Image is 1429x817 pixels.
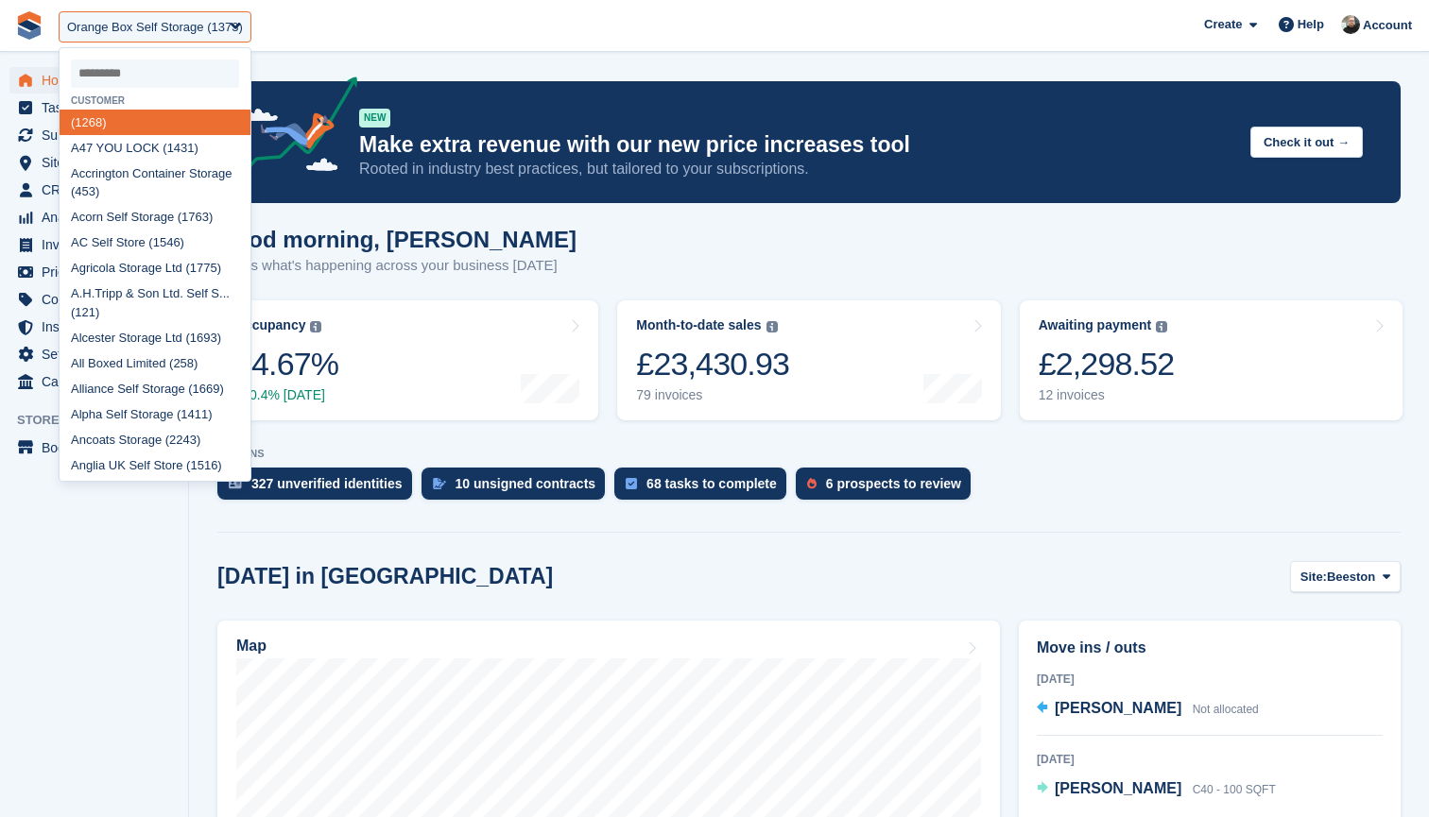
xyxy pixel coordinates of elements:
span: CRM [42,177,155,203]
div: AC Self Store (1546) [60,230,250,256]
div: [DATE] [1037,671,1383,688]
a: menu [9,122,179,148]
button: Check it out → [1250,127,1363,158]
a: [PERSON_NAME] C40 - 100 SQFT [1037,777,1276,802]
div: Awaiting payment [1039,317,1152,333]
span: Booking Portal [42,434,155,461]
div: All Boxed Limited (258) [60,350,250,376]
a: 6 prospects to review [796,468,980,509]
div: 327 unverified identities [251,476,403,491]
h2: [DATE] in [GEOGRAPHIC_DATA] [217,564,553,589]
div: Customer [60,95,250,106]
a: Occupancy 44.67% 0.4% [DATE] [215,300,598,420]
span: Pricing [42,259,155,285]
img: verify_identity-adf6edd0f0f0b5bbfe63781bf79b02c33cf7c696d77639b501bdc392416b5a36.svg [229,478,242,489]
a: menu [9,149,179,176]
div: 68 tasks to complete [646,476,777,491]
div: Alcester Storage Ltd (1693) [60,325,250,350]
img: icon-info-grey-7440780725fd019a000dd9b08b2336e03edf1995a4989e88bcd33f0948082b44.svg [766,321,778,332]
span: Capital [42,368,155,395]
a: [PERSON_NAME] Not allocated [1037,697,1259,722]
span: Storefront [17,411,188,430]
div: A47 YOU LOCK (1431) [60,135,250,161]
span: Settings [42,341,155,367]
h2: Move ins / outs [1037,637,1383,659]
h1: Good morning, [PERSON_NAME] [217,227,577,252]
div: Alpha Self Storage (1411) [60,401,250,427]
a: Month-to-date sales £23,430.93 79 invoices [617,300,1000,420]
img: stora-icon-8386f47178a22dfd0bd8f6a31ec36ba5ce8667c1dd55bd0f319d3a0aa187defe.svg [15,11,43,40]
div: 0.4% [DATE] [234,387,338,403]
span: C40 - 100 SQFT [1193,783,1276,796]
span: Invoices [42,231,155,258]
span: Site: [1300,568,1327,587]
span: Sites [42,149,155,176]
img: prospect-51fa495bee0391a8d652442698ab0144808aea92771e9ea1ae160a38d050c398.svg [807,478,817,489]
img: contract_signature_icon-13c848040528278c33f63329250d36e43548de30e8caae1d1a13099fd9432cc5.svg [433,478,446,489]
div: Acorn Self Storage (1763) [60,205,250,230]
img: task-75834270c22a3079a89374b754ae025e5fb1db73e45f91037f5363f120a921f8.svg [626,478,637,489]
a: menu [9,67,179,94]
a: 68 tasks to complete [614,468,796,509]
h2: Map [236,638,267,655]
a: 327 unverified identities [217,468,422,509]
button: Site: Beeston [1290,561,1401,592]
div: NEW [359,109,390,128]
span: Account [1363,16,1412,35]
a: menu [9,314,179,340]
span: Help [1298,15,1324,34]
a: Awaiting payment £2,298.52 12 invoices [1020,300,1403,420]
span: Coupons [42,286,155,313]
div: Occupancy [234,317,305,333]
span: Create [1204,15,1242,34]
div: Alliance Self Storage (1669) [60,376,250,401]
p: ACTIONS [217,448,1401,460]
div: £23,430.93 [636,345,789,383]
a: menu [9,368,179,395]
span: [PERSON_NAME] [1055,700,1181,716]
div: 12 invoices [1039,387,1175,403]
img: Tom Huddleston [1341,15,1360,34]
span: Not allocated [1193,703,1259,716]
p: Here's what's happening across your business [DATE] [217,255,577,277]
span: Insurance [42,314,155,340]
div: Orange Box Self Storage (1373) [67,18,243,37]
span: [PERSON_NAME] [1055,780,1181,796]
div: £2,298.52 [1039,345,1175,383]
a: menu [9,177,179,203]
div: Ancoats Storage (2243) [60,427,250,452]
div: 10 unsigned contracts [456,476,596,491]
p: Rooted in industry best practices, but tailored to your subscriptions. [359,159,1235,179]
a: menu [9,434,179,461]
img: icon-info-grey-7440780725fd019a000dd9b08b2336e03edf1995a4989e88bcd33f0948082b44.svg [1156,321,1167,332]
span: Tasks [42,94,155,121]
div: 6 prospects to review [826,476,961,491]
a: menu [9,231,179,258]
p: Make extra revenue with our new price increases tool [359,131,1235,159]
div: A.H.Tripp & Son Ltd. Self S... (121) [60,281,250,326]
div: 44.67% [234,345,338,383]
div: 79 invoices [636,387,789,403]
div: Anglia UK Self Store (1516) [60,452,250,478]
div: Agricola Storage Ltd (1775) [60,256,250,281]
span: Home [42,67,155,94]
div: Accrington Container Storage (453) [60,161,250,205]
a: menu [9,204,179,230]
span: Beeston [1327,568,1375,587]
a: menu [9,286,179,313]
div: (1268) [60,110,250,135]
div: [DATE] [1037,751,1383,768]
a: 10 unsigned contracts [422,468,615,509]
span: Analytics [42,204,155,230]
img: icon-info-grey-7440780725fd019a000dd9b08b2336e03edf1995a4989e88bcd33f0948082b44.svg [310,321,321,332]
span: Subscriptions [42,122,155,148]
a: menu [9,341,179,367]
a: menu [9,259,179,285]
div: Month-to-date sales [636,317,761,333]
a: menu [9,94,179,121]
img: price-adjustments-announcement-icon-8257ccfd72463d97f412b2fc003d46551f7dbcb40ab6d574587a9cd5c0d94... [226,77,358,184]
